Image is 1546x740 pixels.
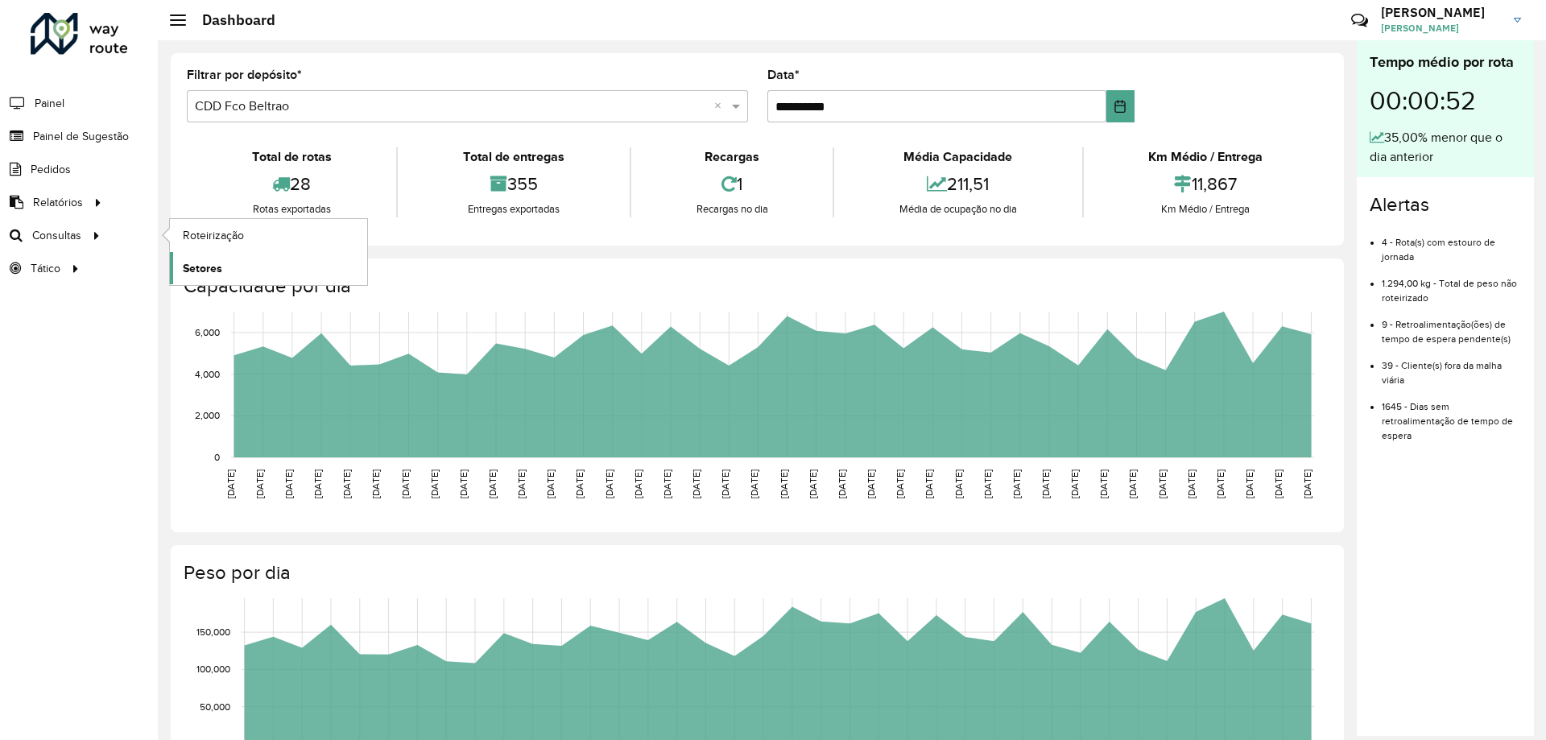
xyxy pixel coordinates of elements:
div: Total de entregas [402,147,625,167]
text: [DATE] [1244,469,1255,498]
li: 4 - Rota(s) com estouro de jornada [1382,223,1521,264]
span: Consultas [32,227,81,244]
div: Km Médio / Entrega [1088,201,1324,217]
h4: Alertas [1370,193,1521,217]
text: [DATE] [429,469,440,498]
text: [DATE] [866,469,876,498]
label: Data [767,65,800,85]
span: Roteirização [183,227,244,244]
text: [DATE] [545,469,556,498]
text: [DATE] [312,469,323,498]
text: [DATE] [574,469,585,498]
text: [DATE] [953,469,964,498]
text: 6,000 [195,327,220,337]
span: Painel [35,95,64,112]
a: Contato Rápido [1342,3,1377,38]
text: [DATE] [1011,469,1022,498]
text: [DATE] [1069,469,1080,498]
text: [DATE] [720,469,730,498]
text: [DATE] [283,469,294,498]
span: [PERSON_NAME] [1381,21,1502,35]
text: [DATE] [749,469,759,498]
text: [DATE] [982,469,993,498]
text: [DATE] [1186,469,1197,498]
text: [DATE] [808,469,818,498]
div: Total de rotas [191,147,392,167]
span: Setores [183,260,222,277]
h2: Dashboard [186,11,275,29]
div: Km Médio / Entrega [1088,147,1324,167]
div: 11,867 [1088,167,1324,201]
text: [DATE] [662,469,672,498]
div: 35,00% menor que o dia anterior [1370,128,1521,167]
text: [DATE] [370,469,381,498]
div: Recargas no dia [635,201,829,217]
text: [DATE] [895,469,905,498]
text: [DATE] [633,469,643,498]
a: Setores [170,252,367,284]
text: [DATE] [400,469,411,498]
text: 150,000 [196,626,230,637]
h4: Peso por dia [184,561,1328,585]
button: Choose Date [1106,90,1135,122]
span: Tático [31,260,60,277]
div: 28 [191,167,392,201]
span: Painel de Sugestão [33,128,129,145]
text: [DATE] [1215,469,1226,498]
div: Rotas exportadas [191,201,392,217]
text: [DATE] [779,469,789,498]
div: Entregas exportadas [402,201,625,217]
li: 1645 - Dias sem retroalimentação de tempo de espera [1382,387,1521,443]
div: 355 [402,167,625,201]
h4: Capacidade por dia [184,275,1328,298]
div: 211,51 [838,167,1077,201]
text: [DATE] [691,469,701,498]
text: [DATE] [341,469,352,498]
text: [DATE] [225,469,236,498]
div: 1 [635,167,829,201]
text: [DATE] [837,469,847,498]
div: Média Capacidade [838,147,1077,167]
span: Pedidos [31,161,71,178]
text: 2,000 [195,410,220,420]
text: [DATE] [1040,469,1051,498]
text: [DATE] [516,469,527,498]
text: [DATE] [1273,469,1284,498]
span: Relatórios [33,194,83,211]
text: [DATE] [1098,469,1109,498]
text: [DATE] [1127,469,1138,498]
text: [DATE] [604,469,614,498]
div: Recargas [635,147,829,167]
text: [DATE] [924,469,934,498]
li: 1.294,00 kg - Total de peso não roteirizado [1382,264,1521,305]
text: 100,000 [196,664,230,675]
text: [DATE] [458,469,469,498]
a: Roteirização [170,219,367,251]
h3: [PERSON_NAME] [1381,5,1502,20]
text: 4,000 [195,369,220,379]
text: [DATE] [487,469,498,498]
li: 39 - Cliente(s) fora da malha viária [1382,346,1521,387]
text: 0 [214,452,220,462]
div: Tempo médio por rota [1370,52,1521,73]
span: Clear all [714,97,728,116]
div: Média de ocupação no dia [838,201,1077,217]
text: [DATE] [254,469,265,498]
text: [DATE] [1302,469,1312,498]
li: 9 - Retroalimentação(ões) de tempo de espera pendente(s) [1382,305,1521,346]
text: [DATE] [1157,469,1168,498]
text: 50,000 [200,701,230,712]
label: Filtrar por depósito [187,65,302,85]
div: 00:00:52 [1370,73,1521,128]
